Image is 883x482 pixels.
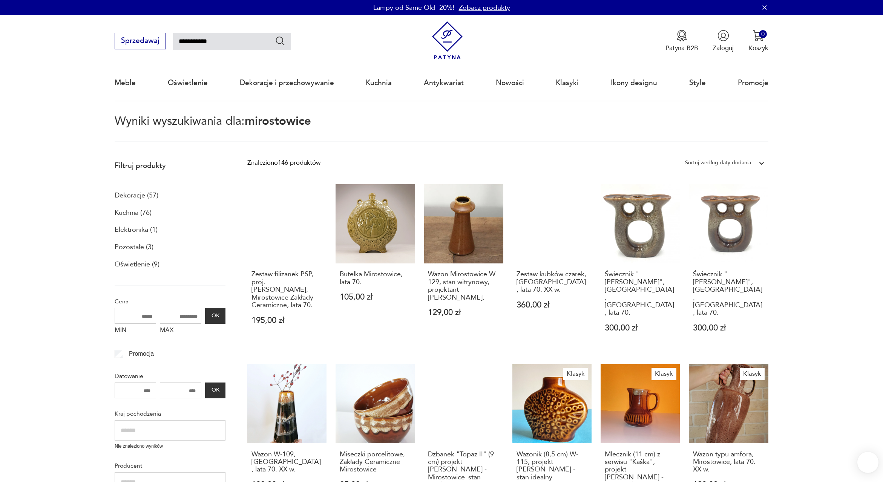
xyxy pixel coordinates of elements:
button: OK [205,308,225,324]
p: Lampy od Same Old -20%! [373,3,454,12]
span: mirostowice [245,113,311,129]
h3: Zestaw kubków czarek, [GEOGRAPHIC_DATA], lata 70. XX w. [517,271,588,294]
p: 195,00 zł [251,317,323,324]
a: Świecznik "Julian", Mirostowice, Polska, lata 70.Świecznik "[PERSON_NAME]", [GEOGRAPHIC_DATA], [G... [601,184,680,350]
h3: Miseczki porcelitowe, Zakłady Ceramiczne Mirostowice [340,451,411,474]
p: Producent [115,461,225,471]
a: Style [689,66,706,100]
button: Szukaj [275,35,286,46]
p: 300,00 zł [693,324,764,332]
p: Nie znaleziono wyników [115,443,225,450]
a: Kuchnia [366,66,392,100]
a: Klasyki [556,66,579,100]
p: 129,00 zł [428,309,499,317]
p: Cena [115,297,225,306]
p: 360,00 zł [517,301,588,309]
a: Elektronika (1) [115,223,158,236]
h3: Wazonik (8,5 cm) W-115, projekt [PERSON_NAME] - stan idealny [517,451,588,482]
a: Oświetlenie (9) [115,258,159,271]
div: Znaleziono 146 produktów [247,158,320,168]
h3: Zestaw filiżanek PSP, proj. [PERSON_NAME], Mirostowice Zakłady Ceramiczne, lata 70. [251,271,323,309]
h3: Świecznik "[PERSON_NAME]", [GEOGRAPHIC_DATA], [GEOGRAPHIC_DATA], lata 70. [605,271,676,317]
button: 0Koszyk [748,30,768,52]
img: Patyna - sklep z meblami i dekoracjami vintage [428,21,466,60]
h3: Wazon Mirostowice W 129, stan witrynowy, projektant [PERSON_NAME]. [428,271,499,301]
h3: Wazon W-109, [GEOGRAPHIC_DATA], lata 70. XX w. [251,451,323,474]
label: MAX [160,324,201,338]
p: 300,00 zł [605,324,676,332]
p: Kraj pochodzenia [115,409,225,419]
button: Sprzedawaj [115,33,166,49]
p: Promocja [129,349,154,359]
p: 105,00 zł [340,293,411,301]
a: Promocje [738,66,768,100]
a: Zestaw filiżanek PSP, proj. Adam Sadulski, Mirostowice Zakłady Ceramiczne, lata 70.Zestaw filiżan... [247,184,327,350]
div: Sortuj według daty dodania [685,158,751,168]
button: Patyna B2B [665,30,698,52]
a: Wazon Mirostowice W 129, stan witrynowy, projektant A. Sadulski.Wazon Mirostowice W 129, stan wit... [424,184,503,350]
p: Patyna B2B [665,44,698,52]
a: Nowości [496,66,524,100]
iframe: Smartsupp widget button [857,452,878,473]
a: Butelka Mirostowice, lata 70.Butelka Mirostowice, lata 70.105,00 zł [336,184,415,350]
p: Filtruj produkty [115,161,225,171]
button: Zaloguj [713,30,734,52]
a: Zobacz produkty [459,3,510,12]
p: Zaloguj [713,44,734,52]
p: Koszyk [748,44,768,52]
a: Ikona medaluPatyna B2B [665,30,698,52]
a: Świecznik "Julian", Mirostowice, Polska, lata 70.Świecznik "[PERSON_NAME]", [GEOGRAPHIC_DATA], [G... [689,184,768,350]
a: Antykwariat [424,66,464,100]
div: 0 [759,30,767,38]
button: OK [205,383,225,398]
img: Ikona medalu [676,30,688,41]
label: MIN [115,324,156,338]
h3: Świecznik "[PERSON_NAME]", [GEOGRAPHIC_DATA], [GEOGRAPHIC_DATA], lata 70. [693,271,764,317]
img: Ikona koszyka [753,30,764,41]
a: Kuchnia (76) [115,207,152,219]
a: Meble [115,66,136,100]
a: Zestaw kubków czarek, Mirostowice, lata 70. XX w.Zestaw kubków czarek, [GEOGRAPHIC_DATA], lata 70... [512,184,592,350]
h3: Wazon typu amfora, Mirostowice, lata 70. XX w. [693,451,764,474]
a: Oświetlenie [168,66,208,100]
a: Ikony designu [611,66,657,100]
p: Wyniki wyszukiwania dla: [115,116,768,142]
img: Ikonka użytkownika [717,30,729,41]
a: Pozostałe (3) [115,241,153,254]
p: Datowanie [115,371,225,381]
a: Dekoracje (57) [115,189,158,202]
h3: Butelka Mirostowice, lata 70. [340,271,411,286]
a: Sprzedawaj [115,38,166,44]
a: Dekoracje i przechowywanie [240,66,334,100]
